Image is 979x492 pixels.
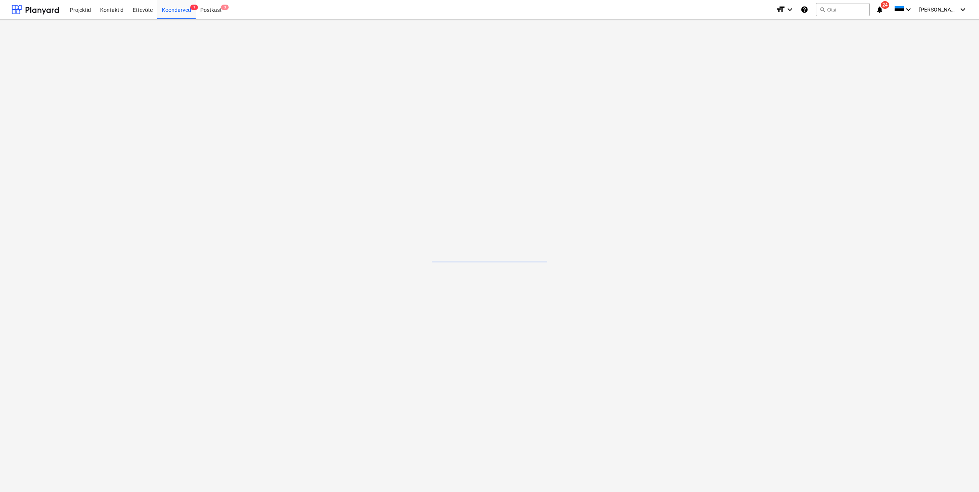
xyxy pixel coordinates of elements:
span: search [819,7,826,13]
span: 3 [221,5,229,10]
i: Abikeskus [801,5,808,14]
i: keyboard_arrow_down [904,5,913,14]
i: notifications [876,5,883,14]
span: 24 [881,1,889,9]
span: 1 [190,5,198,10]
span: [PERSON_NAME] [919,7,958,13]
i: keyboard_arrow_down [958,5,967,14]
i: keyboard_arrow_down [785,5,794,14]
button: Otsi [816,3,870,16]
i: format_size [776,5,785,14]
